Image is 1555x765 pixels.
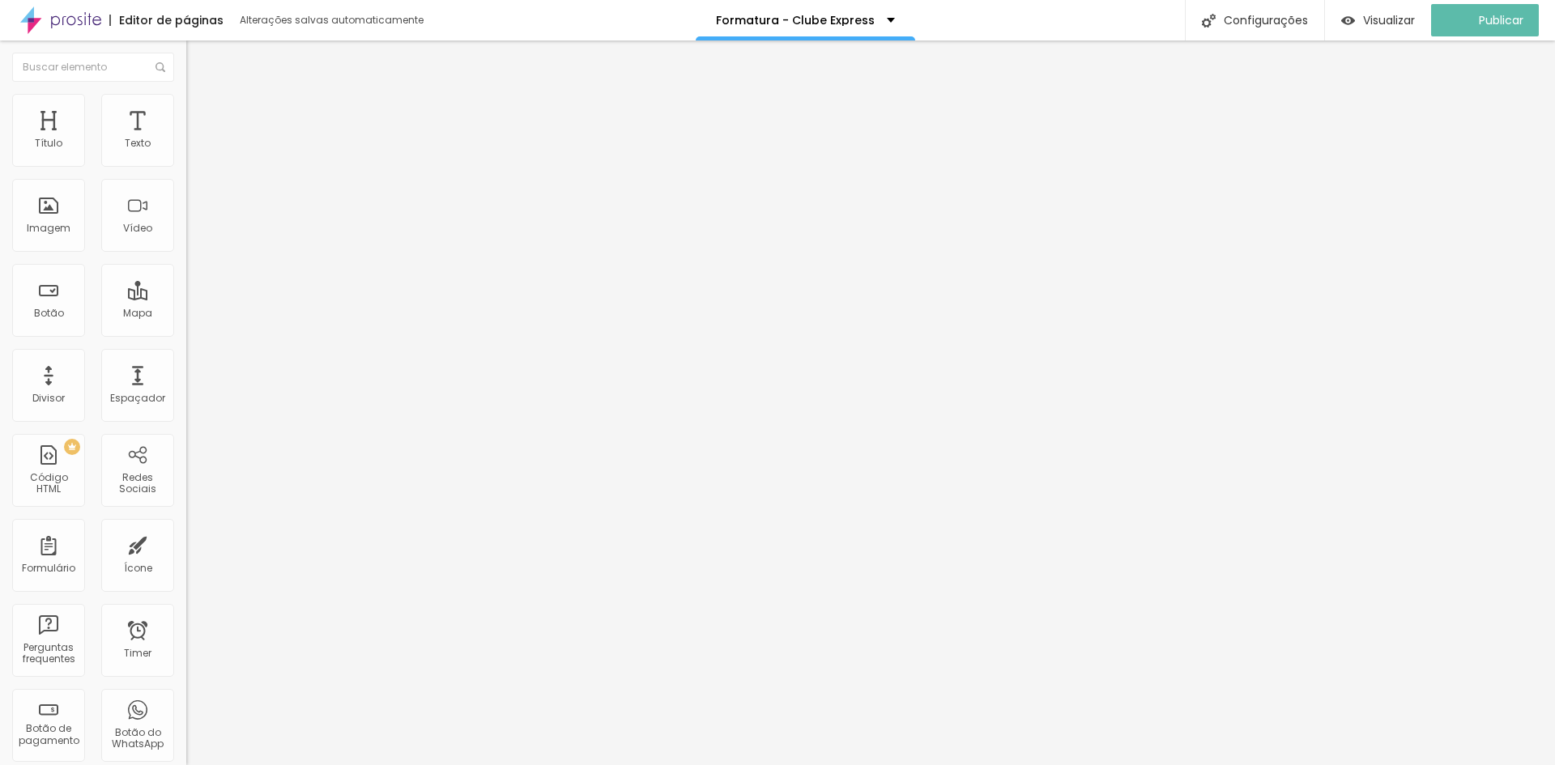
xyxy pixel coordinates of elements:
div: Imagem [27,223,70,234]
div: Perguntas frequentes [16,642,80,665]
p: Formatura - Clube Express [716,15,875,26]
div: Divisor [32,393,65,404]
div: Espaçador [110,393,165,404]
span: Publicar [1479,14,1523,27]
button: Visualizar [1325,4,1431,36]
div: Título [35,138,62,149]
div: Botão do WhatsApp [105,727,169,750]
div: Editor de páginas [109,15,224,26]
iframe: Editor [186,40,1555,765]
div: Formulário [22,563,75,574]
div: Mapa [123,308,152,319]
img: Icone [155,62,165,72]
div: Código HTML [16,472,80,495]
span: Visualizar [1363,14,1415,27]
div: Vídeo [123,223,152,234]
img: Icone [1202,14,1216,28]
div: Redes Sociais [105,472,169,495]
div: Timer [124,648,151,659]
input: Buscar elemento [12,53,174,82]
div: Ícone [124,563,152,574]
img: view-1.svg [1341,14,1355,28]
div: Botão [34,308,64,319]
div: Botão de pagamento [16,723,80,746]
button: Publicar [1431,4,1539,36]
div: Alterações salvas automaticamente [240,15,426,25]
div: Texto [125,138,151,149]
